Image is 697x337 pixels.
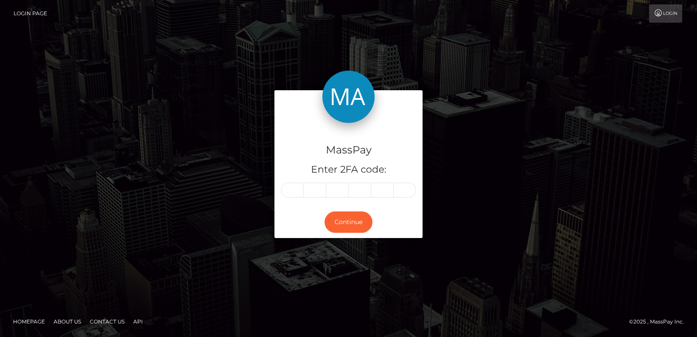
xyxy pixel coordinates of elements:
button: Continue [325,211,372,233]
h4: MassPay [281,143,416,158]
a: Contact Us [86,315,128,328]
div: © 2025 , MassPay Inc. [629,317,690,327]
img: MassPay [322,71,375,123]
h5: Enter 2FA code: [281,163,416,177]
a: Login Page [14,4,47,23]
a: Login [649,4,682,23]
a: API [130,315,146,328]
a: About Us [50,315,85,328]
a: Homepage [10,315,48,328]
